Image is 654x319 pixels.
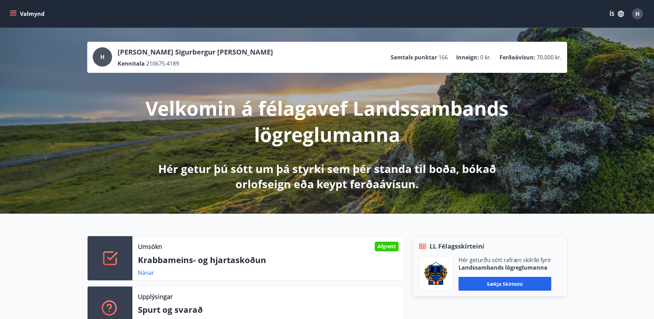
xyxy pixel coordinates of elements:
p: [PERSON_NAME] Sigurbergur [PERSON_NAME] [118,47,273,57]
button: menu [8,8,47,20]
a: Nánar [138,269,154,277]
span: 70.000 kr. [537,54,562,61]
p: Velkomin á félagavef Landssambands lögreglumanna [145,95,509,147]
span: 0 kr. [480,54,491,61]
p: Ferðaávísun : [500,54,535,61]
button: H [629,6,646,22]
button: ÍS [606,8,628,20]
p: Hér getur þú sótt um þá styrki sem þér standa til boða, bókað orlofseign eða keypt ferðaávísun. [145,161,509,192]
p: Landssambands lögreglumanna [459,264,551,271]
div: Afgreitt [375,242,399,251]
span: H [100,53,104,61]
span: 166 [439,54,448,61]
img: 1cqKbADZNYZ4wXUG0EC2JmCwhQh0Y6EN22Kw4FTY.png [424,262,447,285]
span: 210675-4189 [146,60,179,67]
button: Sækja skírteini [459,277,551,291]
p: Inneign : [456,54,479,61]
span: LL Félagsskírteini [430,242,484,251]
p: Kennitala [118,60,145,67]
p: Upplýsingar [138,292,173,301]
p: Krabbameins- og hjartaskoðun [138,254,399,266]
p: Hér geturðu sótt rafræn skilríki fyrir [459,256,551,264]
p: Samtals punktar [391,54,437,61]
p: Umsókn [138,242,162,251]
span: H [635,10,640,18]
p: Spurt og svarað [138,304,399,316]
